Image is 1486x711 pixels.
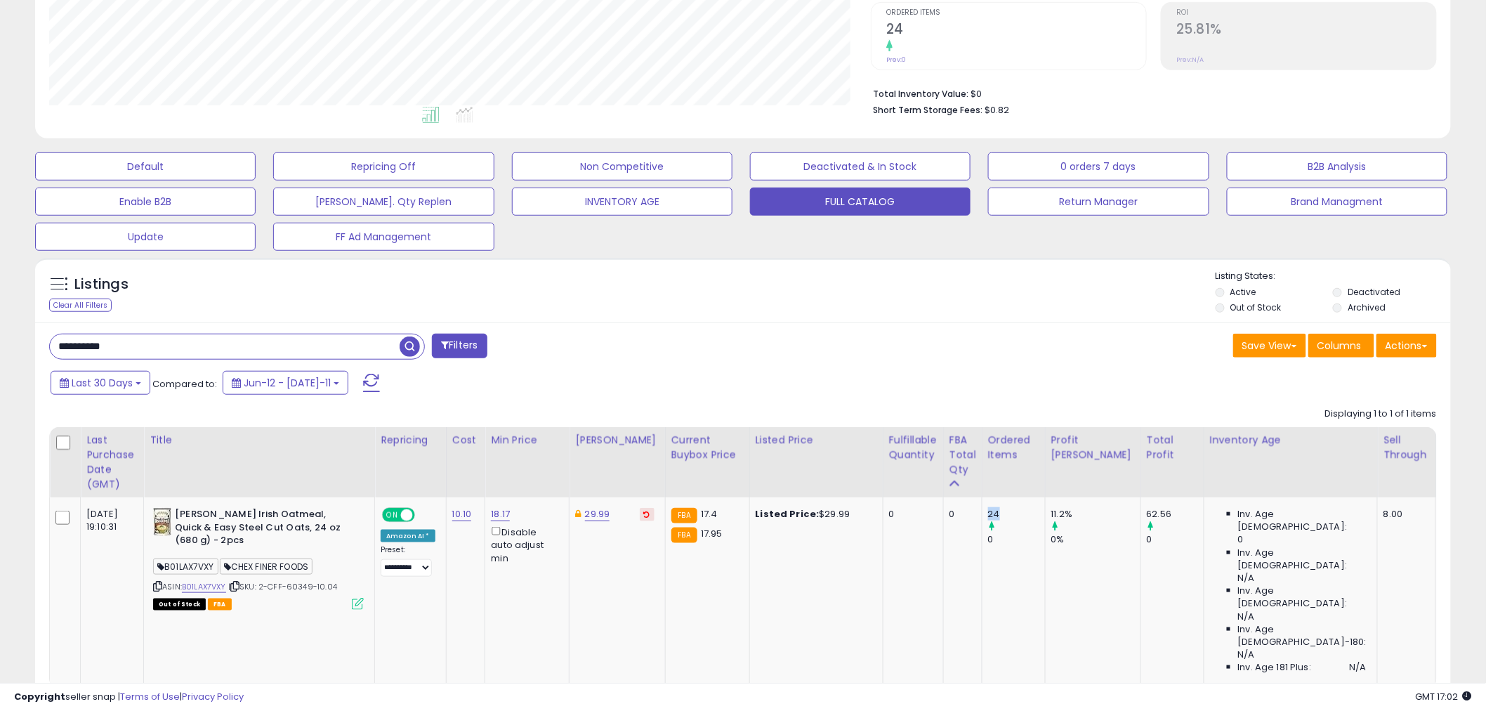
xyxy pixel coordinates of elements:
h2: 24 [886,21,1146,40]
a: 29.99 [585,507,610,521]
div: [DATE] 19:10:31 [86,508,133,533]
span: FBA [208,599,232,611]
div: 8.00 [1383,508,1425,521]
button: Repricing Off [273,152,494,181]
div: Profit [PERSON_NAME] [1051,433,1135,462]
span: ON [383,509,401,521]
button: Return Manager [988,188,1209,216]
span: N/A [1350,661,1367,674]
button: Non Competitive [512,152,732,181]
div: ASIN: [153,508,364,608]
b: [PERSON_NAME] Irish Oatmeal, Quick & Easy Steel Cut Oats, 24 oz (680 g) - 2pcs [175,508,346,551]
div: Current Buybox Price [671,433,744,462]
button: Default [35,152,256,181]
div: Amazon AI * [381,530,435,542]
span: Last 30 Days [72,376,133,390]
div: Min Price [491,433,563,448]
div: Cost [452,433,480,448]
a: 18.17 [491,507,510,521]
span: ROI [1176,9,1436,17]
a: Terms of Use [120,690,180,703]
button: Last 30 Days [51,371,150,395]
div: 62.56 [1147,508,1204,521]
b: Listed Price: [756,507,820,521]
label: Active [1230,286,1256,298]
div: FBA Total Qty [949,433,976,477]
div: Listed Price [756,433,877,448]
span: N/A [1238,611,1255,623]
span: Ordered Items [886,9,1146,17]
span: All listings that are currently out of stock and unavailable for purchase on Amazon [153,599,206,611]
a: Privacy Policy [182,690,244,703]
span: 17.95 [701,527,723,540]
span: B01LAX7VXY [153,559,218,575]
span: Jun-12 - [DATE]-11 [244,376,331,390]
strong: Copyright [14,690,65,703]
button: 0 orders 7 days [988,152,1209,181]
div: Ordered Items [988,433,1039,462]
button: Actions [1376,334,1437,358]
span: | SKU: 2-CFF-60349-10.04 [228,581,337,592]
div: Sell Through [1383,433,1430,462]
button: Columns [1308,334,1374,358]
button: B2B Analysis [1227,152,1447,181]
label: Out of Stock [1230,301,1282,313]
small: Prev: N/A [1176,56,1204,64]
div: Inventory Age [1210,433,1372,448]
span: 0 [1238,533,1244,546]
div: Disable auto adjust min [491,524,558,565]
button: Update [35,223,256,251]
small: FBA [671,508,697,523]
li: $0 [873,84,1426,101]
div: Title [150,433,369,448]
b: Total Inventory Value: [873,88,968,100]
span: N/A [1238,648,1255,661]
div: [PERSON_NAME] [575,433,659,448]
button: Deactivated & In Stock [750,152,971,181]
span: Compared to: [152,377,217,391]
div: 24 [988,508,1045,521]
div: 0 [949,508,971,521]
button: [PERSON_NAME]. Qty Replen [273,188,494,216]
button: Brand Managment [1227,188,1447,216]
h5: Listings [74,275,129,294]
div: 0 [988,533,1045,546]
span: Inv. Age [DEMOGRAPHIC_DATA]: [1238,508,1367,533]
button: Filters [432,334,487,358]
a: B01LAX7VXY [182,581,226,593]
div: $29.99 [756,508,872,521]
p: Listing States: [1216,270,1451,283]
span: Inv. Age 181 Plus: [1238,661,1312,674]
div: 0 [1147,533,1204,546]
div: 0% [1051,533,1140,546]
span: 2025-08-11 17:02 GMT [1416,690,1472,703]
div: Last Purchase Date (GMT) [86,433,138,492]
div: Fulfillable Quantity [889,433,938,462]
button: Save View [1233,334,1306,358]
div: 11.2% [1051,508,1140,521]
label: Archived [1348,301,1386,313]
button: Enable B2B [35,188,256,216]
div: Repricing [381,433,440,448]
a: 10.10 [452,507,472,521]
label: Deactivated [1348,286,1400,298]
h2: 25.81% [1176,21,1436,40]
img: 51FENksKp7L._SL40_.jpg [153,508,171,536]
span: Inv. Age [DEMOGRAPHIC_DATA]-180: [1238,623,1367,648]
b: Short Term Storage Fees: [873,104,982,116]
div: Preset: [381,545,435,577]
span: $0.82 [985,103,1009,117]
div: seller snap | | [14,691,244,704]
div: Clear All Filters [49,299,112,312]
button: FF Ad Management [273,223,494,251]
div: Displaying 1 to 1 of 1 items [1325,407,1437,421]
button: INVENTORY AGE [512,188,732,216]
span: Inv. Age [DEMOGRAPHIC_DATA]: [1238,547,1367,572]
span: 17.4 [701,507,718,521]
small: Prev: 0 [886,56,906,64]
button: FULL CATALOG [750,188,971,216]
span: OFF [413,509,435,521]
div: 0 [889,508,933,521]
span: N/A [1238,572,1255,585]
span: Columns [1317,339,1362,353]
